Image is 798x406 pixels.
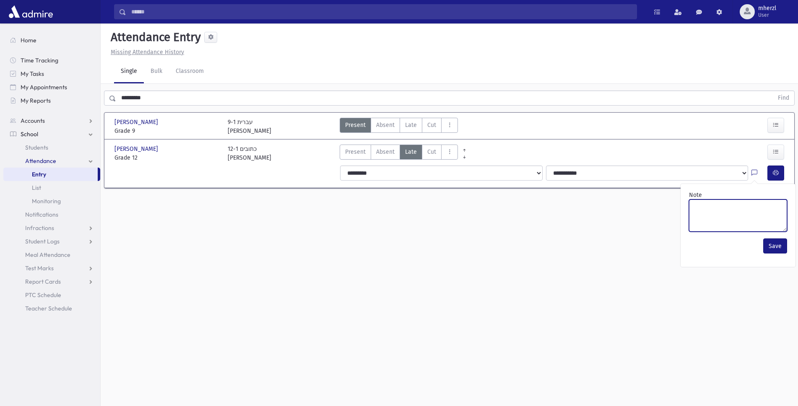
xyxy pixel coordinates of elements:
[32,171,46,178] span: Entry
[144,60,169,83] a: Bulk
[21,97,51,104] span: My Reports
[427,147,436,156] span: Cut
[758,5,776,12] span: mherzl
[114,60,144,83] a: Single
[25,305,72,312] span: Teacher Schedule
[25,224,54,232] span: Infractions
[345,147,366,156] span: Present
[25,264,54,272] span: Test Marks
[3,80,100,94] a: My Appointments
[3,288,100,302] a: PTC Schedule
[340,118,458,135] div: AttTypes
[3,67,100,80] a: My Tasks
[114,153,219,162] span: Grade 12
[3,235,100,248] a: Student Logs
[405,147,417,156] span: Late
[21,36,36,44] span: Home
[3,114,100,127] a: Accounts
[21,130,38,138] span: School
[3,154,100,168] a: Attendance
[126,4,637,19] input: Search
[3,221,100,235] a: Infractions
[25,144,48,151] span: Students
[3,34,100,47] a: Home
[3,248,100,261] a: Meal Attendance
[21,57,58,64] span: Time Tracking
[3,94,100,107] a: My Reports
[3,168,98,181] a: Entry
[3,194,100,208] a: Monitoring
[25,291,61,299] span: PTC Schedule
[21,70,44,78] span: My Tasks
[32,197,61,205] span: Monitoring
[169,60,211,83] a: Classroom
[7,3,55,20] img: AdmirePro
[3,208,100,221] a: Notifications
[773,91,794,105] button: Find
[689,191,702,199] label: Note
[427,121,436,129] span: Cut
[758,12,776,18] span: User
[114,127,219,135] span: Grade 9
[107,30,201,44] h5: Attendance Entry
[376,121,395,129] span: Absent
[114,118,160,127] span: [PERSON_NAME]
[3,302,100,315] a: Teacher Schedule
[3,141,100,154] a: Students
[25,238,60,245] span: Student Logs
[376,147,395,156] span: Absent
[25,157,56,165] span: Attendance
[228,118,271,135] div: 9-1 עברית [PERSON_NAME]
[21,117,45,124] span: Accounts
[405,121,417,129] span: Late
[3,261,100,275] a: Test Marks
[111,49,184,56] u: Missing Attendance History
[3,54,100,67] a: Time Tracking
[25,278,61,285] span: Report Cards
[3,275,100,288] a: Report Cards
[114,145,160,153] span: [PERSON_NAME]
[3,127,100,141] a: School
[345,121,366,129] span: Present
[21,83,67,91] span: My Appointments
[228,145,271,162] div: 12-1 כתובים [PERSON_NAME]
[25,211,58,218] span: Notifications
[32,184,41,191] span: List
[107,49,184,56] a: Missing Attendance History
[3,181,100,194] a: List
[25,251,70,259] span: Meal Attendance
[763,238,787,253] button: Save
[340,145,458,162] div: AttTypes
